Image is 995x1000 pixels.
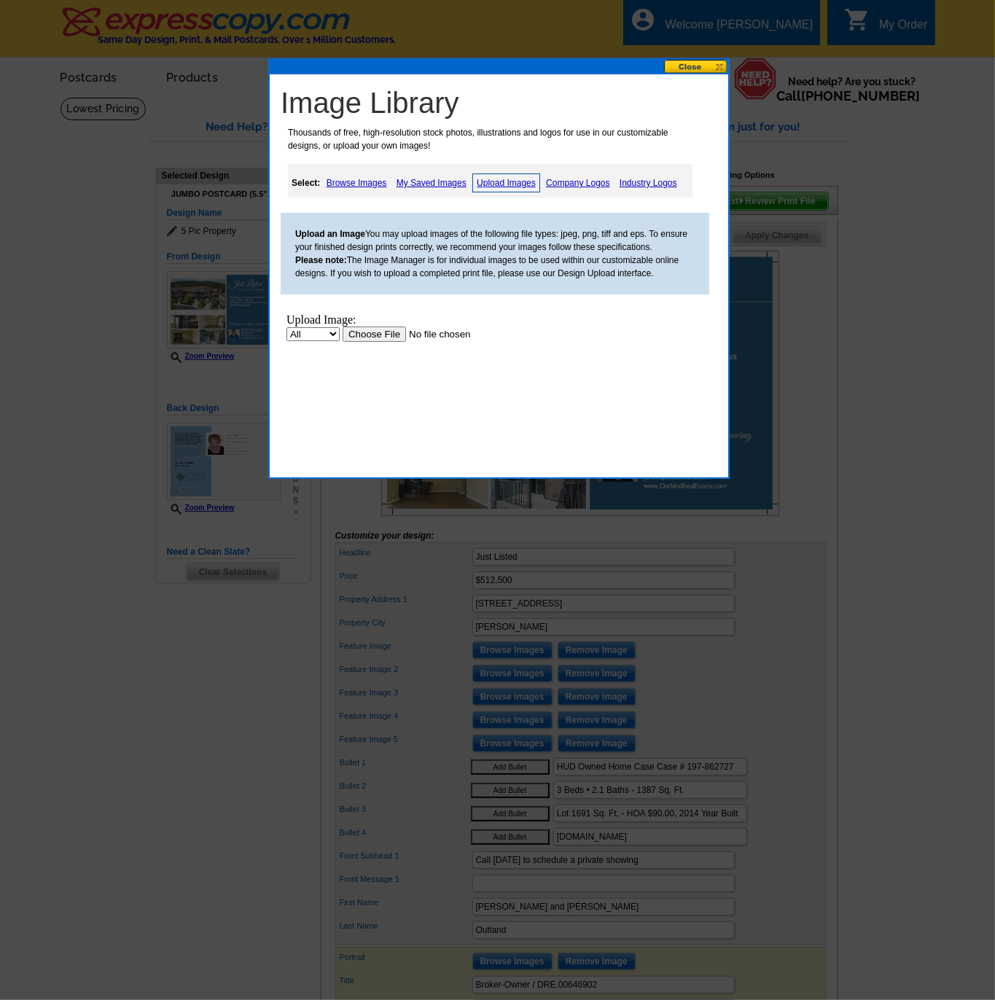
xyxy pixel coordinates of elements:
[281,126,698,152] p: Thousands of free, high-resolution stock photos, illustrations and logos for use in our customiza...
[281,213,709,294] div: You may upload images of the following file types: jpeg, png, tiff and eps. To ensure your finish...
[6,6,271,19] div: Upload Image:
[542,174,613,192] a: Company Logos
[292,178,320,188] strong: Select:
[295,229,365,239] b: Upload an Image
[393,174,470,192] a: My Saved Images
[703,661,995,1000] iframe: LiveChat chat widget
[323,174,391,192] a: Browse Images
[472,173,540,192] a: Upload Images
[281,85,725,120] h1: Image Library
[616,174,681,192] a: Industry Logos
[295,255,347,265] b: Please note:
